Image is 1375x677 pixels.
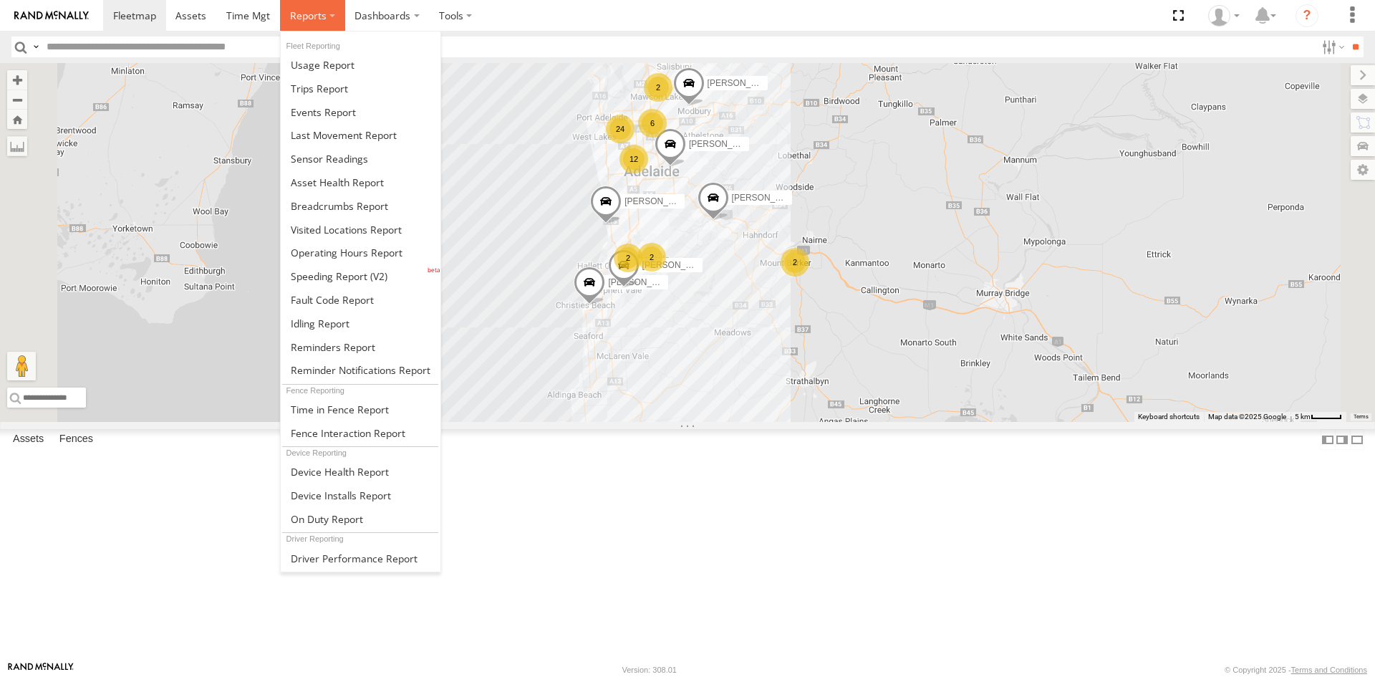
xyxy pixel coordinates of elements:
span: Map data ©2025 Google [1208,413,1286,421]
button: Map Scale: 5 km per 40 pixels [1290,412,1346,422]
a: Usage Report [281,53,440,77]
a: Service Reminder Notifications Report [281,359,440,383]
span: [PERSON_NAME] [708,78,778,88]
img: rand-logo.svg [14,11,89,21]
label: Search Query [30,37,42,57]
span: [PERSON_NAME] [608,277,679,287]
label: Map Settings [1351,160,1375,180]
a: Device Health Report [281,460,440,484]
span: 5 km [1295,413,1311,421]
div: 6 [638,109,667,138]
label: Dock Summary Table to the Left [1321,429,1335,450]
i: ? [1296,4,1318,27]
a: Sensor Readings [281,147,440,171]
a: Device Installs Report [281,484,440,507]
div: Version: 308.01 [622,666,677,674]
a: Fleet Speed Report (V2) [281,264,440,288]
button: Zoom Home [7,110,27,129]
a: Last Movement Report [281,123,440,147]
label: Search Filter Options [1316,37,1347,57]
div: 24 [606,115,635,143]
a: Driver Performance Report [281,547,440,570]
div: 12 [619,145,648,173]
div: 2 [637,243,666,272]
label: Assets [6,430,51,450]
a: Fence Interaction Report [281,421,440,445]
label: Dock Summary Table to the Right [1335,429,1349,450]
a: Terms (opens in new tab) [1354,414,1369,420]
a: Terms and Conditions [1291,666,1367,674]
a: Assignment Report [281,570,440,593]
button: Zoom out [7,90,27,110]
button: Drag Pegman onto the map to open Street View [7,352,36,380]
a: Asset Health Report [281,171,440,194]
span: [PERSON_NAME] [732,192,803,202]
a: Time in Fences Report [281,398,440,421]
label: Hide Summary Table [1350,429,1364,450]
a: Reminders Report [281,335,440,359]
label: Fences [52,430,100,450]
a: Visited Locations Report [281,218,440,241]
div: © Copyright 2025 - [1225,666,1367,674]
a: On Duty Report [281,507,440,531]
a: Full Events Report [281,100,440,124]
span: [PERSON_NAME] [624,196,695,206]
div: Peter Lu [1203,5,1245,27]
a: Asset Operating Hours Report [281,241,440,264]
button: Keyboard shortcuts [1138,412,1200,422]
button: Zoom in [7,70,27,90]
span: [PERSON_NAME] [642,260,713,270]
a: Visit our Website [8,663,74,677]
label: Measure [7,136,27,156]
div: 2 [781,248,809,277]
a: Breadcrumbs Report [281,194,440,218]
span: [PERSON_NAME] [689,139,760,149]
a: Trips Report [281,77,440,100]
div: 2 [614,244,642,272]
a: Fault Code Report [281,288,440,312]
a: Idling Report [281,312,440,335]
div: 2 [644,73,672,102]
